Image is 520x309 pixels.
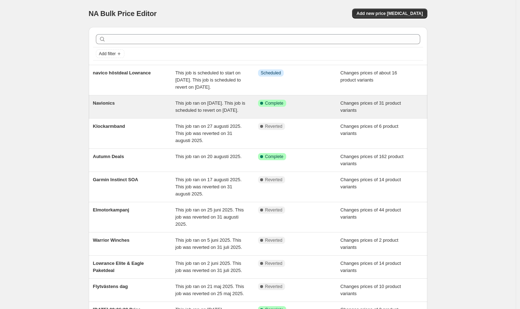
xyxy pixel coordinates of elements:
button: Add filter [96,49,124,58]
span: Navionics [93,100,115,106]
span: navico höstdeal Lowrance [93,70,151,75]
span: Flytvästens dag [93,284,128,289]
span: Changes prices of 44 product variants [340,207,401,220]
span: Autumn Deals [93,154,124,159]
span: Add new price [MEDICAL_DATA] [356,11,423,16]
span: This job ran on [DATE]. This job is scheduled to revert on [DATE]. [175,100,245,113]
span: This job ran on 17 augusti 2025. This job was reverted on 31 augusti 2025. [175,177,242,197]
span: Reverted [265,284,283,289]
span: This job ran on 20 augusti 2025. [175,154,242,159]
span: Elmotorkampanj [93,207,129,213]
span: Add filter [99,51,116,57]
span: Complete [265,100,283,106]
span: Complete [265,154,283,159]
span: Changes prices of 162 product variants [340,154,403,166]
span: This job ran on 5 juni 2025. This job was reverted on 31 juli 2025. [175,237,242,250]
span: This job ran on 21 maj 2025. This job was reverted on 25 maj 2025. [175,284,244,296]
span: Reverted [265,237,283,243]
span: Lowrance Elite & Eagle Paketdeal [93,261,144,273]
span: Changes prices of 14 product variants [340,261,401,273]
span: NA Bulk Price Editor [89,10,157,17]
span: This job ran on 25 juni 2025. This job was reverted on 31 augusti 2025. [175,207,244,227]
span: This job ran on 2 juni 2025. This job was reverted on 31 juli 2025. [175,261,242,273]
span: Changes prices of 31 product variants [340,100,401,113]
span: Changes prices of 6 product variants [340,124,398,136]
span: Reverted [265,207,283,213]
span: Changes prices of 14 product variants [340,177,401,189]
span: Changes prices of 2 product variants [340,237,398,250]
span: Reverted [265,177,283,183]
span: Warrior Winches [93,237,130,243]
button: Add new price [MEDICAL_DATA] [352,9,427,19]
span: Changes prices of 10 product variants [340,284,401,296]
span: This job ran on 27 augusti 2025. This job was reverted on 31 augusti 2025. [175,124,242,143]
span: Changes prices of about 16 product variants [340,70,397,83]
span: Reverted [265,261,283,266]
span: Scheduled [261,70,281,76]
span: Garmin Instinct SOA [93,177,138,182]
span: Klockarmband [93,124,125,129]
span: Reverted [265,124,283,129]
span: This job is scheduled to start on [DATE]. This job is scheduled to revert on [DATE]. [175,70,241,90]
